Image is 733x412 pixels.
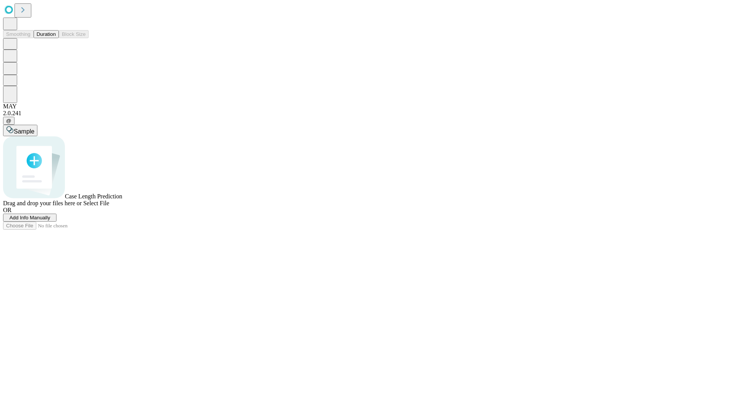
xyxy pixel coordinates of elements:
[3,110,730,117] div: 2.0.241
[3,207,11,213] span: OR
[3,30,34,38] button: Smoothing
[3,125,37,136] button: Sample
[65,193,122,200] span: Case Length Prediction
[34,30,59,38] button: Duration
[10,215,50,220] span: Add Info Manually
[3,103,730,110] div: MAY
[3,214,57,222] button: Add Info Manually
[3,200,82,206] span: Drag and drop your files here or
[83,200,109,206] span: Select File
[3,117,15,125] button: @
[59,30,89,38] button: Block Size
[6,118,11,124] span: @
[14,128,34,135] span: Sample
